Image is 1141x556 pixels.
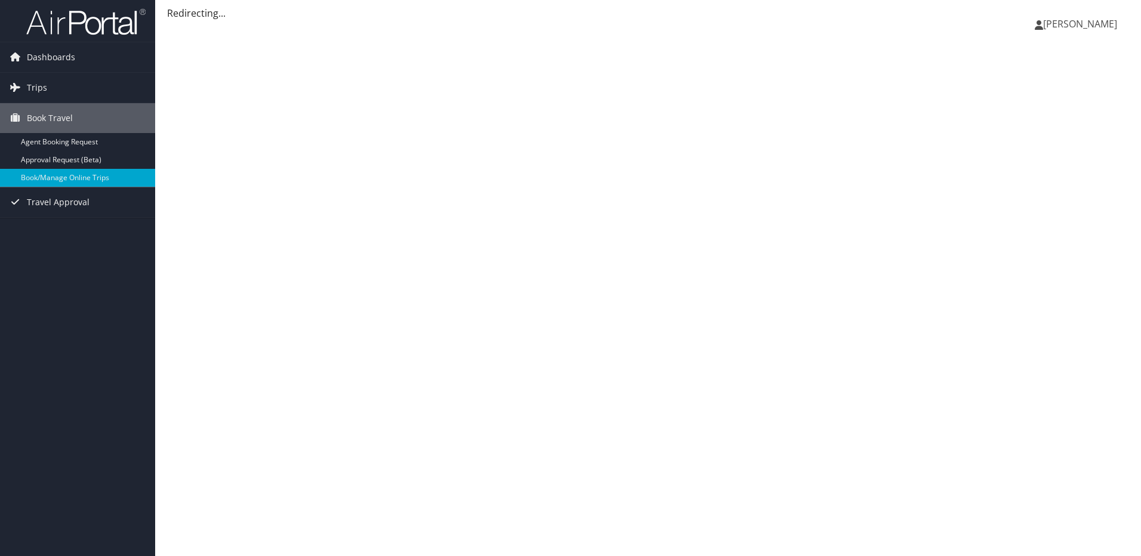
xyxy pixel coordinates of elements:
[27,103,73,133] span: Book Travel
[27,42,75,72] span: Dashboards
[1035,6,1129,42] a: [PERSON_NAME]
[1043,17,1117,30] span: [PERSON_NAME]
[27,73,47,103] span: Trips
[27,187,90,217] span: Travel Approval
[167,6,1129,20] div: Redirecting...
[26,8,146,36] img: airportal-logo.png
